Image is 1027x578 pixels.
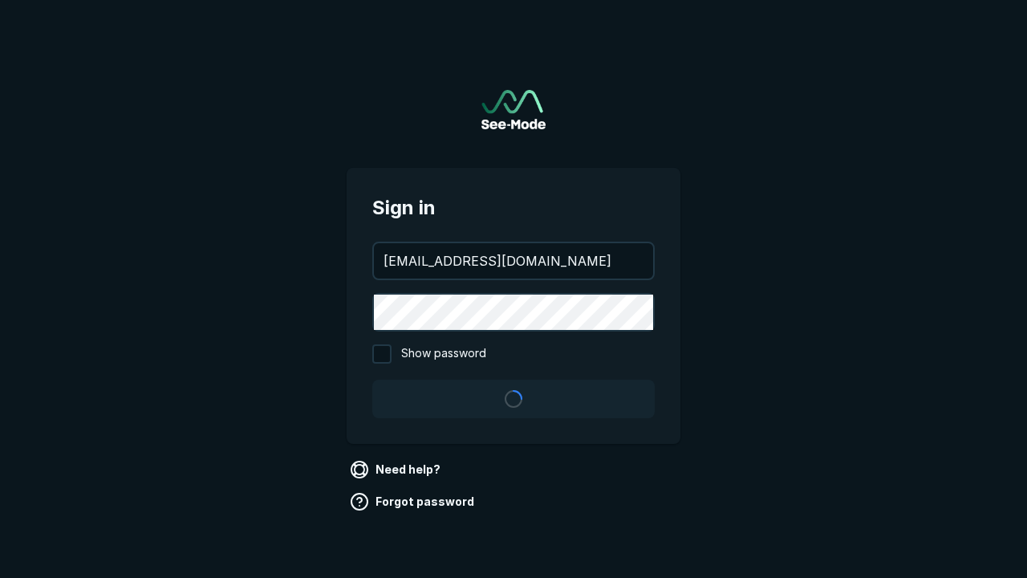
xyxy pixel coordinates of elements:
span: Sign in [372,193,655,222]
span: Show password [401,344,486,364]
a: Forgot password [347,489,481,515]
img: See-Mode Logo [481,90,546,129]
a: Need help? [347,457,447,482]
a: Go to sign in [481,90,546,129]
input: your@email.com [374,243,653,279]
